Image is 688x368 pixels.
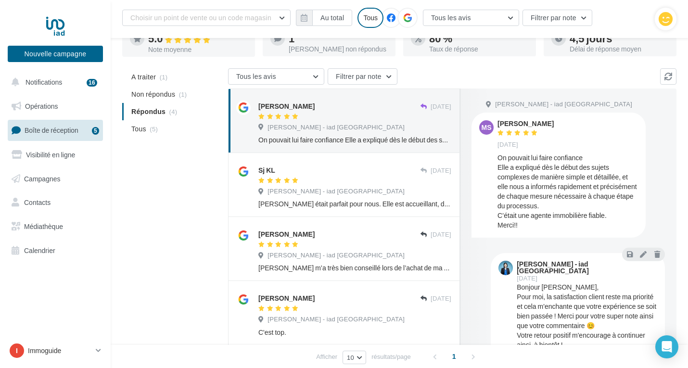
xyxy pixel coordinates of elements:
div: C'est top. [258,328,451,337]
div: [PERSON_NAME] était parfait pour nous. Elle est accueillant, détaillée et professionnelle. Rien d... [258,199,451,209]
div: 4,5 jours [570,33,669,44]
div: 16 [87,79,97,87]
div: [PERSON_NAME] [497,120,554,127]
span: 10 [347,354,354,361]
div: 5.0 [148,33,247,44]
div: [PERSON_NAME] [258,293,315,303]
span: [DATE] [431,166,451,175]
span: Boîte de réception [25,126,78,134]
button: Au total [296,10,352,26]
button: Tous les avis [423,10,519,26]
span: I [16,346,18,355]
span: Médiathèque [24,222,63,230]
a: Contacts [6,192,105,213]
a: Médiathèque [6,216,105,237]
span: Choisir un point de vente ou un code magasin [130,13,271,22]
span: Contacts [24,198,51,206]
button: Filtrer par note [522,10,592,26]
div: 5 [92,127,99,135]
div: Délai de réponse moyen [570,46,669,52]
a: Calendrier [6,241,105,261]
div: [PERSON_NAME] m’a très bien conseillé lors de l’achat de ma résidence principale, conseils et sui... [258,263,451,273]
div: Bonjour [PERSON_NAME], Pour moi, la satisfaction client reste ma priorité et cela m'enchante que ... [517,282,657,359]
button: Tous les avis [228,68,324,85]
span: [PERSON_NAME] - iad [GEOGRAPHIC_DATA] [268,315,405,324]
button: Au total [312,10,352,26]
span: résultats/page [371,352,411,361]
p: Immoguide [28,346,92,355]
button: Choisir un point de vente ou un code magasin [122,10,291,26]
div: [PERSON_NAME] [258,102,315,111]
span: Visibilité en ligne [26,151,75,159]
a: I Immoguide [8,342,103,360]
span: Tous les avis [431,13,471,22]
div: On pouvait lui faire confiance Elle a expliqué dès le début des sujets complexes de manière simpl... [258,135,451,145]
a: Visibilité en ligne [6,145,105,165]
span: [PERSON_NAME] - iad [GEOGRAPHIC_DATA] [268,251,405,260]
a: Boîte de réception5 [6,120,105,140]
span: [DATE] [431,102,451,111]
button: Filtrer par note [328,68,397,85]
span: 1 [446,349,462,364]
span: Campagnes [24,174,61,182]
div: [PERSON_NAME] non répondus [289,46,388,52]
span: Non répondus [131,89,175,99]
span: A traiter [131,72,156,82]
div: Open Intercom Messenger [655,335,678,358]
span: [DATE] [517,275,537,281]
span: Calendrier [24,246,55,254]
div: Taux de réponse [429,46,528,52]
span: Notifications [25,78,62,86]
span: [DATE] [431,230,451,239]
span: Tous les avis [236,72,276,80]
span: (5) [150,125,158,133]
a: Campagnes [6,169,105,189]
span: [PERSON_NAME] - iad [GEOGRAPHIC_DATA] [268,123,405,132]
span: (1) [160,73,168,81]
button: 10 [343,351,366,364]
div: Tous [357,8,383,28]
span: [PERSON_NAME] - iad [GEOGRAPHIC_DATA] [268,187,405,196]
span: Opérations [25,102,58,110]
span: [PERSON_NAME] - iad [GEOGRAPHIC_DATA] [495,100,632,109]
span: [DATE] [431,294,451,303]
span: (1) [179,90,187,98]
div: Sj KL [258,165,275,175]
div: [PERSON_NAME] [258,229,315,239]
div: On pouvait lui faire confiance Elle a expliqué dès le début des sujets complexes de manière simpl... [497,153,638,230]
a: Opérations [6,96,105,116]
span: Afficher [316,352,337,361]
span: Tous [131,124,146,134]
button: Nouvelle campagne [8,46,103,62]
div: [PERSON_NAME] - iad [GEOGRAPHIC_DATA] [517,261,655,274]
div: Note moyenne [148,46,247,53]
span: MS [482,123,492,132]
div: 80 % [429,33,528,44]
button: Notifications 16 [6,72,101,92]
span: [DATE] [497,140,518,149]
div: 1 [289,33,388,44]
